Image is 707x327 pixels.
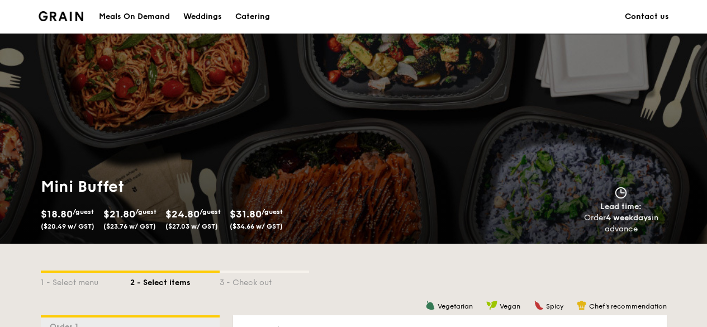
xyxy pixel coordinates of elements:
h1: Mini Buffet [41,177,349,197]
span: ($20.49 w/ GST) [41,222,94,230]
span: ($27.03 w/ GST) [165,222,218,230]
img: icon-clock.2db775ea.svg [613,187,629,199]
span: $21.80 [103,208,135,220]
span: /guest [200,208,221,216]
img: icon-vegetarian.fe4039eb.svg [425,300,435,310]
img: icon-vegan.f8ff3823.svg [486,300,497,310]
span: Vegan [500,302,520,310]
span: Chef's recommendation [589,302,667,310]
div: 1 - Select menu [41,273,130,288]
span: /guest [73,208,94,216]
img: Grain [39,11,84,21]
span: ($34.66 w/ GST) [230,222,283,230]
div: Order in advance [571,212,671,235]
div: 3 - Check out [220,273,309,288]
a: Logotype [39,11,84,21]
span: Spicy [546,302,563,310]
span: $18.80 [41,208,73,220]
img: icon-spicy.37a8142b.svg [534,300,544,310]
strong: 4 weekdays [606,213,652,222]
span: /guest [262,208,283,216]
span: Vegetarian [438,302,473,310]
img: icon-chef-hat.a58ddaea.svg [577,300,587,310]
span: $24.80 [165,208,200,220]
span: ($23.76 w/ GST) [103,222,156,230]
span: Lead time: [600,202,642,211]
span: /guest [135,208,156,216]
span: $31.80 [230,208,262,220]
div: 2 - Select items [130,273,220,288]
